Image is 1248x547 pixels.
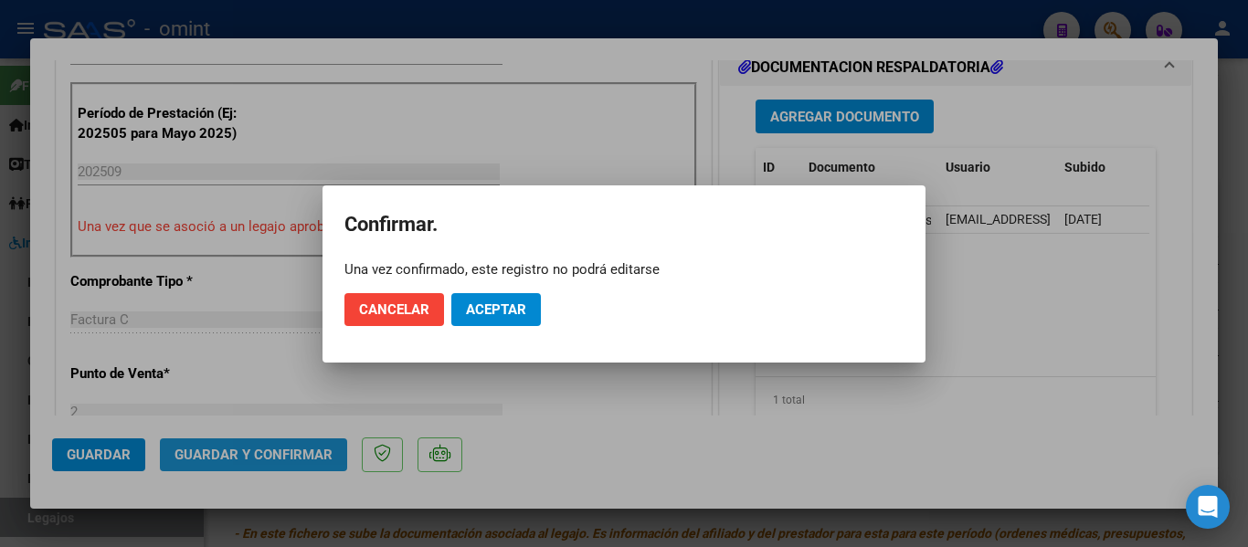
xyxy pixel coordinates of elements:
[466,301,526,318] span: Aceptar
[1186,485,1230,529] div: Open Intercom Messenger
[344,207,904,242] h2: Confirmar.
[359,301,429,318] span: Cancelar
[344,260,904,279] div: Una vez confirmado, este registro no podrá editarse
[344,293,444,326] button: Cancelar
[451,293,541,326] button: Aceptar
